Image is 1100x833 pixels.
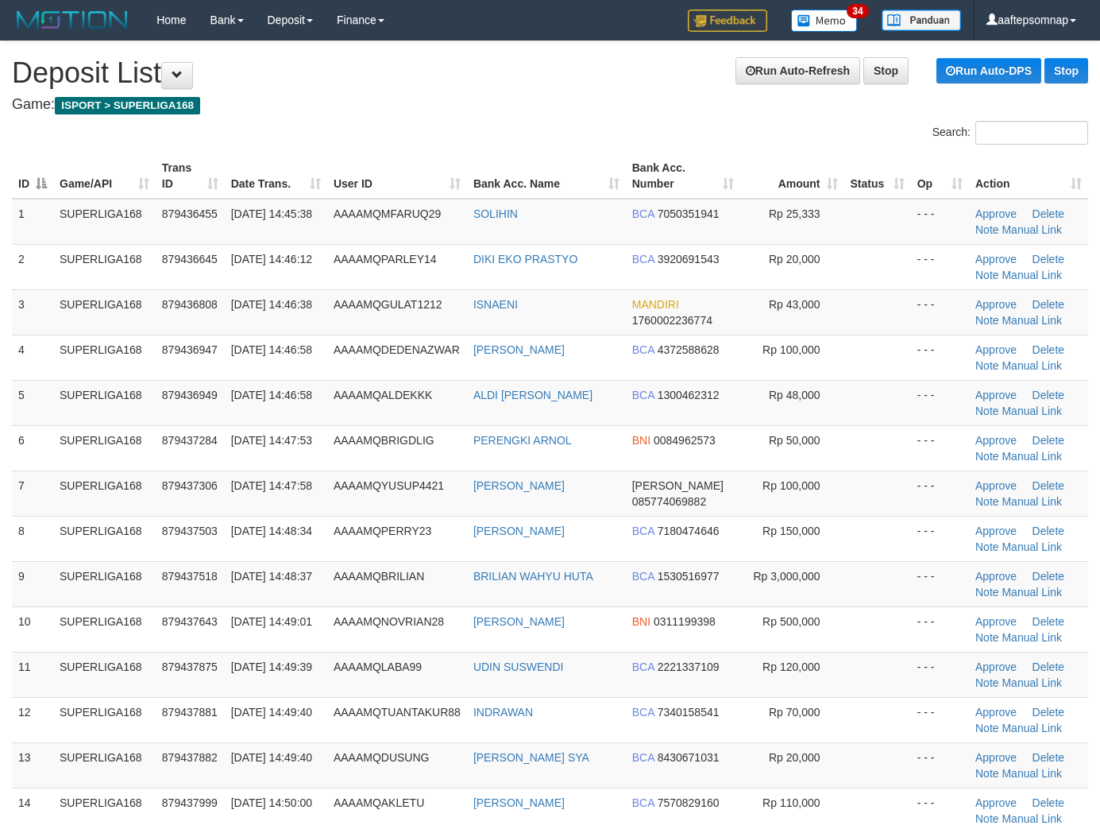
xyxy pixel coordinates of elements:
[911,652,969,697] td: - - -
[975,631,999,644] a: Note
[632,570,654,583] span: BCA
[911,606,969,652] td: - - -
[658,661,720,673] span: Copy 2221337109 to clipboard
[12,471,53,516] td: 7
[911,742,969,788] td: - - -
[53,652,156,697] td: SUPERLIGA168
[769,434,820,447] span: Rp 50,000
[911,516,969,561] td: - - -
[53,335,156,380] td: SUPERLIGA168
[231,661,312,673] span: [DATE] 14:49:39
[1032,706,1064,719] a: Delete
[473,479,565,492] a: [PERSON_NAME]
[473,434,572,447] a: PERENGKI ARNOL
[753,570,820,583] span: Rp 3,000,000
[1032,343,1064,356] a: Delete
[658,570,720,583] span: Copy 1530516977 to clipboard
[334,525,431,537] span: AAAAMQPERRY23
[1002,722,1062,734] a: Manual Link
[162,479,218,492] span: 879437306
[1032,389,1064,401] a: Delete
[53,788,156,833] td: SUPERLIGA168
[975,586,999,599] a: Note
[847,4,868,18] span: 34
[975,343,1017,356] a: Approve
[688,10,767,32] img: Feedback.jpg
[467,153,626,199] th: Bank Acc. Name: activate to sort column ascending
[654,434,716,447] span: Copy 0084962573 to clipboard
[231,570,312,583] span: [DATE] 14:48:37
[632,314,712,327] span: Copy 1760002236774 to clipboard
[882,10,961,31] img: panduan.png
[162,253,218,265] span: 879436645
[975,495,999,508] a: Note
[334,706,461,719] span: AAAAMQTUANTAKUR88
[334,615,444,628] span: AAAAMQNOVRIAN28
[936,58,1041,83] a: Run Auto-DPS
[975,796,1017,809] a: Approve
[225,153,327,199] th: Date Trans.: activate to sort column ascending
[473,706,533,719] a: INDRAWAN
[53,697,156,742] td: SUPERLIGA168
[911,425,969,471] td: - - -
[632,796,654,809] span: BCA
[12,697,53,742] td: 12
[911,380,969,425] td: - - -
[1044,58,1088,83] a: Stop
[1032,253,1064,265] a: Delete
[53,199,156,245] td: SUPERLIGA168
[658,253,720,265] span: Copy 3920691543 to clipboard
[1002,405,1062,417] a: Manual Link
[473,661,564,673] a: UDIN SUSWENDI
[53,153,156,199] th: Game/API: activate to sort column ascending
[334,253,437,265] span: AAAAMQPARLEY14
[162,706,218,719] span: 879437881
[231,253,312,265] span: [DATE] 14:46:12
[632,525,654,537] span: BCA
[473,525,565,537] a: [PERSON_NAME]
[334,751,430,764] span: AAAAMQDUSUNG
[975,389,1017,401] a: Approve
[769,207,820,220] span: Rp 25,333
[334,298,442,311] span: AAAAMQGULAT1212
[975,121,1088,145] input: Search:
[162,751,218,764] span: 879437882
[162,615,218,628] span: 879437643
[762,479,820,492] span: Rp 100,000
[911,199,969,245] td: - - -
[1032,661,1064,673] a: Delete
[156,153,225,199] th: Trans ID: activate to sort column ascending
[334,479,444,492] span: AAAAMQYUSUP4421
[162,343,218,356] span: 879436947
[769,389,820,401] span: Rp 48,000
[632,434,650,447] span: BNI
[12,244,53,289] td: 2
[658,389,720,401] span: Copy 1300462312 to clipboard
[162,298,218,311] span: 879436808
[53,742,156,788] td: SUPERLIGA168
[53,606,156,652] td: SUPERLIGA168
[632,751,654,764] span: BCA
[632,389,654,401] span: BCA
[975,223,999,236] a: Note
[975,479,1017,492] a: Approve
[975,722,999,734] a: Note
[975,253,1017,265] a: Approve
[473,343,565,356] a: [PERSON_NAME]
[911,335,969,380] td: - - -
[12,516,53,561] td: 8
[12,97,1088,113] h4: Game:
[334,661,422,673] span: AAAAMQLABA99
[1032,525,1064,537] a: Delete
[632,495,706,508] span: Copy 085774069882 to clipboard
[632,298,679,311] span: MANDIRI
[975,570,1017,583] a: Approve
[473,253,577,265] a: DIKI EKO PRASTYO
[632,706,654,719] span: BCA
[626,153,740,199] th: Bank Acc. Number: activate to sort column ascending
[769,298,820,311] span: Rp 43,000
[53,471,156,516] td: SUPERLIGA168
[473,751,589,764] a: [PERSON_NAME] SYA
[911,289,969,335] td: - - -
[762,615,820,628] span: Rp 500,000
